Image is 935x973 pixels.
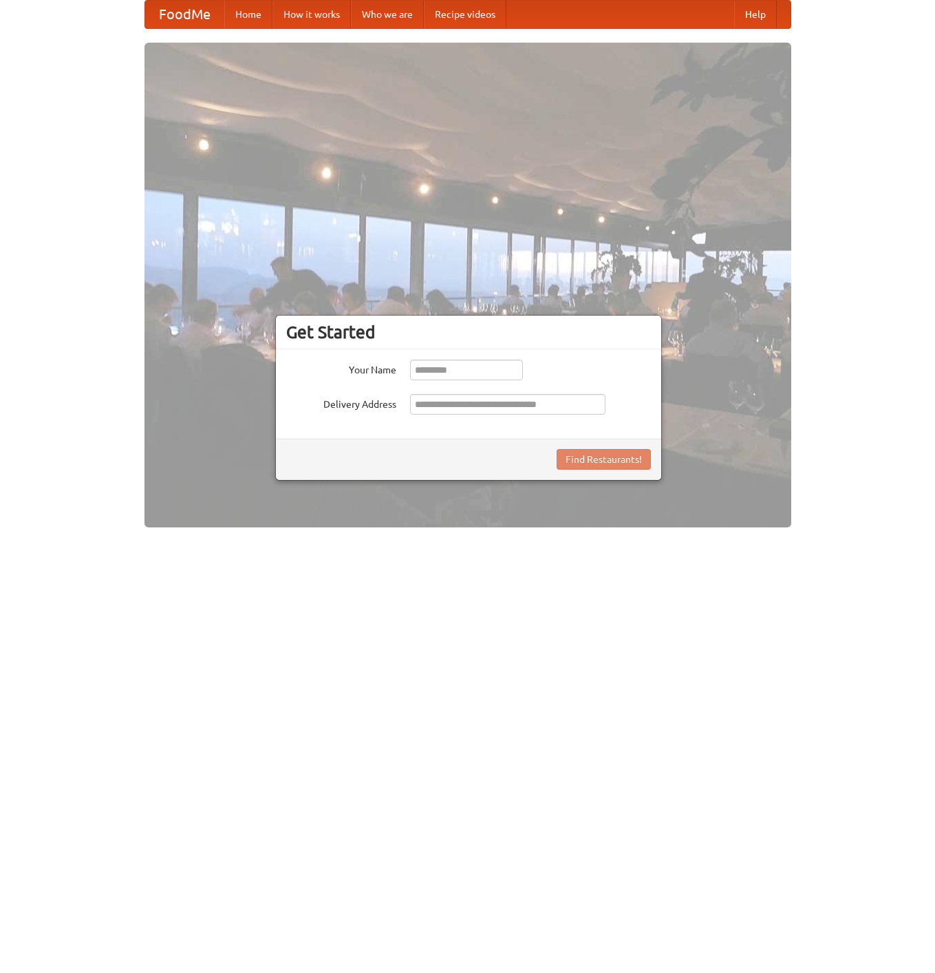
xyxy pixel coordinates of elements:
[286,394,396,411] label: Delivery Address
[734,1,777,28] a: Help
[351,1,424,28] a: Who we are
[272,1,351,28] a: How it works
[286,360,396,377] label: Your Name
[145,1,224,28] a: FoodMe
[224,1,272,28] a: Home
[286,322,651,342] h3: Get Started
[557,449,651,470] button: Find Restaurants!
[424,1,506,28] a: Recipe videos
